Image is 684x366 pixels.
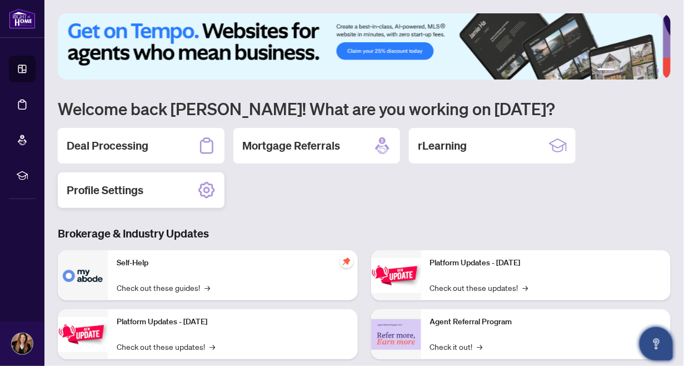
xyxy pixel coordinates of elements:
[477,340,483,353] span: →
[640,327,673,360] button: Open asap
[646,68,651,73] button: 5
[12,333,33,354] img: Profile Icon
[58,98,671,119] h1: Welcome back [PERSON_NAME]! What are you working on [DATE]?
[209,340,215,353] span: →
[117,281,210,294] a: Check out these guides!→
[242,138,340,154] h2: Mortgage Referrals
[58,13,663,80] img: Slide 0
[67,138,148,154] h2: Deal Processing
[58,250,108,300] img: Self-Help
[117,316,349,328] p: Platform Updates - [DATE]
[430,257,662,269] p: Platform Updates - [DATE]
[597,68,615,73] button: 1
[117,257,349,269] p: Self-Help
[655,68,660,73] button: 6
[340,255,353,268] span: pushpin
[204,281,210,294] span: →
[58,226,671,241] h3: Brokerage & Industry Updates
[430,281,528,294] a: Check out these updates!→
[430,340,483,353] a: Check it out!→
[637,68,642,73] button: 4
[523,281,528,294] span: →
[9,8,36,29] img: logo
[620,68,624,73] button: 2
[430,316,662,328] p: Agent Referral Program
[67,182,143,198] h2: Profile Settings
[371,258,421,293] img: Platform Updates - June 23, 2025
[371,319,421,350] img: Agent Referral Program
[628,68,633,73] button: 3
[418,138,467,154] h2: rLearning
[117,340,215,353] a: Check out these updates!→
[58,317,108,352] img: Platform Updates - September 16, 2025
